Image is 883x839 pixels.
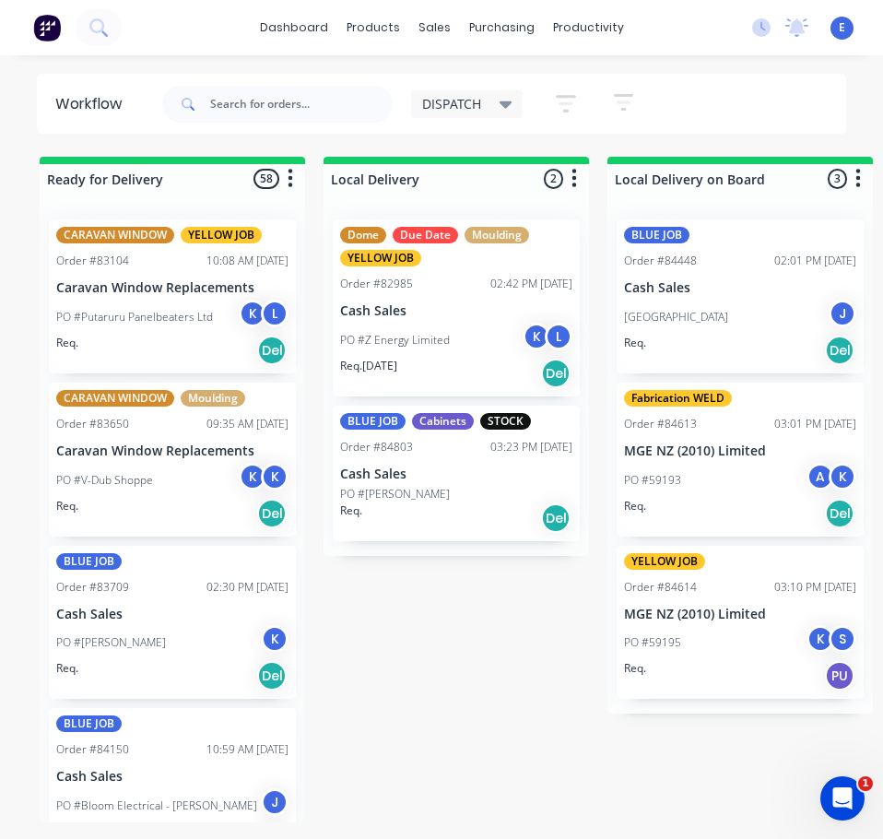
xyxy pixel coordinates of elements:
[181,390,245,407] div: Moulding
[490,439,572,455] div: 03:23 PM [DATE]
[412,413,474,430] div: Cabinets
[340,413,406,430] div: BLUE JOB
[624,553,705,570] div: YELLOW JOB
[624,472,681,489] p: PO #59193
[251,14,337,41] a: dashboard
[624,443,856,459] p: MGE NZ (2010) Limited
[858,776,873,791] span: 1
[460,14,544,41] div: purchasing
[624,416,697,432] div: Order #84613
[55,93,131,115] div: Workflow
[825,336,854,365] div: Del
[261,788,288,816] div: J
[257,661,287,691] div: Del
[56,798,257,814] p: PO #Bloom Electrical - [PERSON_NAME]
[337,14,409,41] div: products
[624,634,681,651] p: PO #59195
[206,741,288,758] div: 10:59 AM [DATE]
[624,660,646,677] p: Req.
[422,94,481,113] span: DISPATCH
[340,358,397,374] p: Req. [DATE]
[56,741,129,758] div: Order #84150
[56,309,213,325] p: PO #Putaruru Panelbeaters Ltd
[210,86,393,123] input: Search for orders...
[480,413,531,430] div: STOCK
[56,715,122,732] div: BLUE JOB
[806,625,834,653] div: K
[544,14,633,41] div: productivity
[56,335,78,351] p: Req.
[624,227,689,243] div: BLUE JOB
[49,546,296,700] div: BLUE JOBOrder #8370902:30 PM [DATE]Cash SalesPO #[PERSON_NAME]KReq.Del
[340,439,413,455] div: Order #84803
[56,498,78,514] p: Req.
[56,472,153,489] p: PO #V-Dub Shoppe
[33,14,61,41] img: Factory
[261,300,288,327] div: L
[56,634,166,651] p: PO #[PERSON_NAME]
[624,579,697,596] div: Order #84614
[56,227,174,243] div: CARAVAN WINDOW
[829,300,856,327] div: J
[541,503,571,533] div: Del
[624,607,856,622] p: MGE NZ (2010) Limited
[774,253,856,269] div: 02:01 PM [DATE]
[624,498,646,514] p: Req.
[340,502,362,519] p: Req.
[206,416,288,432] div: 09:35 AM [DATE]
[490,276,572,292] div: 02:42 PM [DATE]
[624,253,697,269] div: Order #84448
[829,463,856,490] div: K
[465,227,529,243] div: Moulding
[774,579,856,596] div: 03:10 PM [DATE]
[261,625,288,653] div: K
[825,661,854,691] div: PU
[617,546,864,700] div: YELLOW JOBOrder #8461403:10 PM [DATE]MGE NZ (2010) LimitedPO #59195KSReq.PU
[56,390,174,407] div: CARAVAN WINDOW
[340,486,450,502] p: PO #[PERSON_NAME]
[829,625,856,653] div: S
[257,499,287,528] div: Del
[261,463,288,490] div: K
[333,406,580,541] div: BLUE JOBCabinetsSTOCKOrder #8480303:23 PM [DATE]Cash SalesPO #[PERSON_NAME]Req.Del
[340,332,450,349] p: PO #Z Energy Limited
[806,463,834,490] div: A
[340,276,413,292] div: Order #82985
[56,280,288,296] p: Caravan Window Replacements
[340,303,572,319] p: Cash Sales
[624,335,646,351] p: Req.
[624,280,856,296] p: Cash Sales
[617,383,864,537] div: Fabrication WELDOrder #8461303:01 PM [DATE]MGE NZ (2010) LimitedPO #59193AKReq.Del
[206,579,288,596] div: 02:30 PM [DATE]
[774,416,856,432] div: 03:01 PM [DATE]
[624,309,728,325] p: [GEOGRAPHIC_DATA]
[49,219,296,373] div: CARAVAN WINDOWYELLOW JOBOrder #8310410:08 AM [DATE]Caravan Window ReplacementsPO #Putaruru Panelb...
[56,253,129,269] div: Order #83104
[825,499,854,528] div: Del
[333,219,580,396] div: DomeDue DateMouldingYELLOW JOBOrder #8298502:42 PM [DATE]Cash SalesPO #Z Energy LimitedKLReq.[DAT...
[56,579,129,596] div: Order #83709
[340,227,386,243] div: Dome
[545,323,572,350] div: L
[56,553,122,570] div: BLUE JOB
[239,463,266,490] div: K
[340,250,421,266] div: YELLOW JOB
[409,14,460,41] div: sales
[56,443,288,459] p: Caravan Window Replacements
[56,769,288,785] p: Cash Sales
[239,300,266,327] div: K
[523,323,550,350] div: K
[839,19,845,36] span: E
[340,467,572,482] p: Cash Sales
[56,660,78,677] p: Req.
[56,416,129,432] div: Order #83650
[541,359,571,388] div: Del
[49,383,296,537] div: CARAVAN WINDOWMouldingOrder #8365009:35 AM [DATE]Caravan Window ReplacementsPO #V-Dub ShoppeKKReq...
[820,776,865,821] iframe: Intercom live chat
[206,253,288,269] div: 10:08 AM [DATE]
[181,227,262,243] div: YELLOW JOB
[393,227,458,243] div: Due Date
[257,336,287,365] div: Del
[624,390,732,407] div: Fabrication WELD
[56,607,288,622] p: Cash Sales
